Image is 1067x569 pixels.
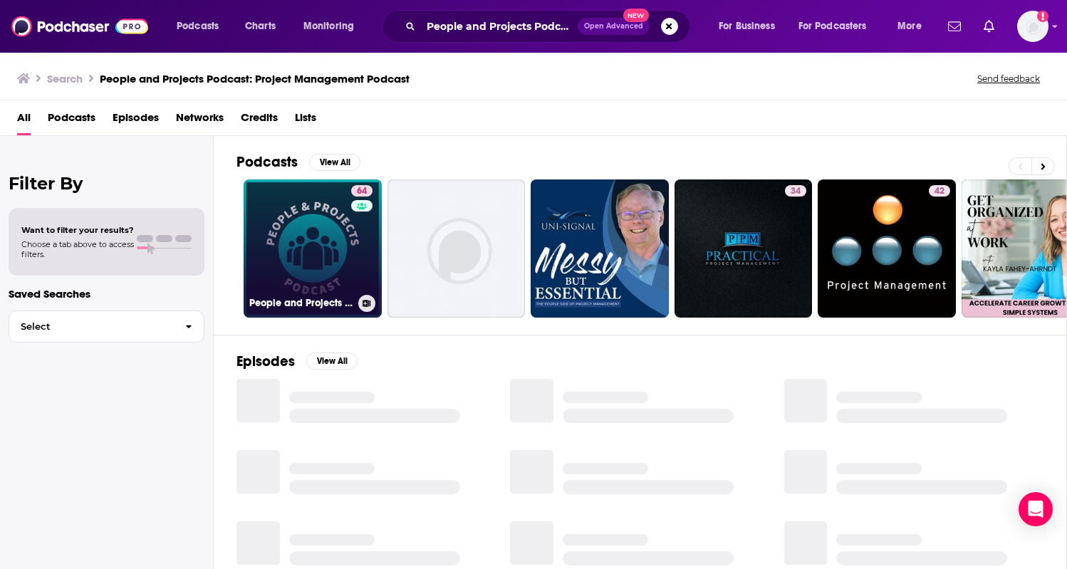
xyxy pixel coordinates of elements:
[1017,11,1048,42] span: Logged in as mresewehr
[973,73,1044,85] button: Send feedback
[236,15,284,38] a: Charts
[357,184,367,199] span: 64
[100,72,410,85] h3: People and Projects Podcast: Project Management Podcast
[236,153,360,171] a: PodcastsView All
[9,173,204,194] h2: Filter By
[236,353,358,370] a: EpisodesView All
[167,15,237,38] button: open menu
[1037,11,1048,22] svg: Add a profile image
[929,185,950,197] a: 42
[21,225,134,235] span: Want to filter your results?
[48,106,95,135] a: Podcasts
[244,179,382,318] a: 64People and Projects Podcast: Project Management Podcast
[1017,11,1048,42] button: Show profile menu
[306,353,358,370] button: View All
[351,185,373,197] a: 64
[798,16,867,36] span: For Podcasters
[303,16,354,36] span: Monitoring
[309,154,360,171] button: View All
[249,297,353,309] h3: People and Projects Podcast: Project Management Podcast
[578,18,650,35] button: Open AdvancedNew
[9,310,204,343] button: Select
[241,106,278,135] a: Credits
[785,185,806,197] a: 34
[789,15,888,38] button: open menu
[818,179,956,318] a: 42
[21,239,134,259] span: Choose a tab above to access filters.
[236,153,298,171] h2: Podcasts
[245,16,276,36] span: Charts
[11,13,148,40] img: Podchaser - Follow, Share and Rate Podcasts
[9,322,174,331] span: Select
[719,16,775,36] span: For Business
[293,15,373,38] button: open menu
[236,353,295,370] h2: Episodes
[709,15,793,38] button: open menu
[584,23,643,30] span: Open Advanced
[935,184,944,199] span: 42
[9,287,204,301] p: Saved Searches
[791,184,801,199] span: 34
[888,15,940,38] button: open menu
[177,16,219,36] span: Podcasts
[395,10,704,43] div: Search podcasts, credits, & more...
[1017,11,1048,42] img: User Profile
[623,9,649,22] span: New
[47,72,83,85] h3: Search
[176,106,224,135] a: Networks
[675,179,813,318] a: 34
[421,15,578,38] input: Search podcasts, credits, & more...
[113,106,159,135] a: Episodes
[295,106,316,135] a: Lists
[17,106,31,135] a: All
[897,16,922,36] span: More
[942,14,967,38] a: Show notifications dropdown
[1019,492,1053,526] div: Open Intercom Messenger
[978,14,1000,38] a: Show notifications dropdown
